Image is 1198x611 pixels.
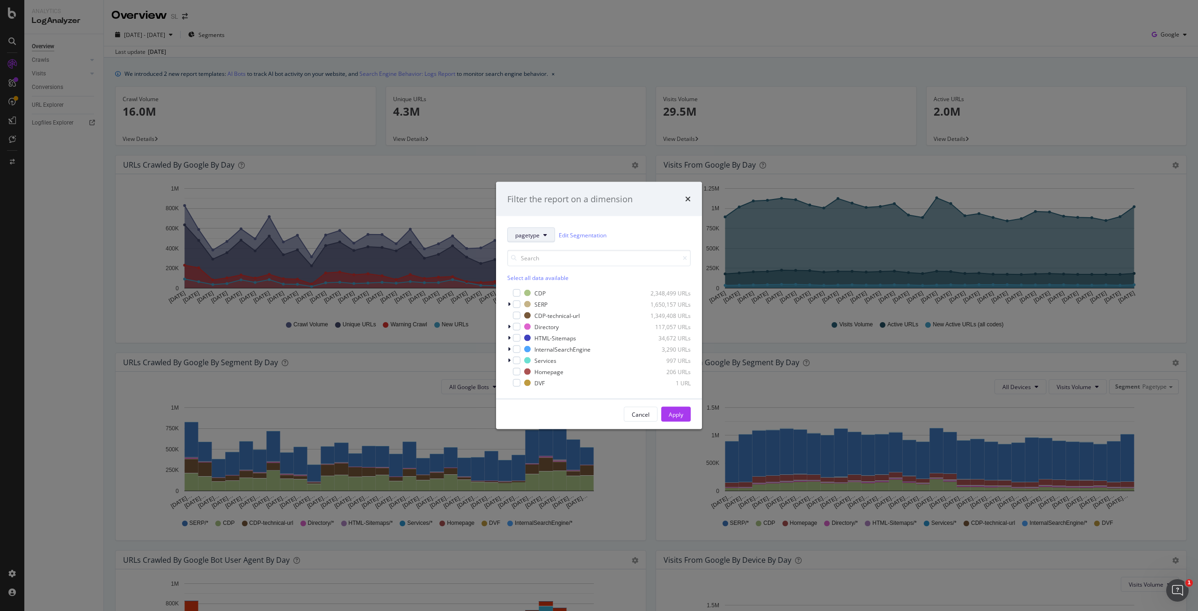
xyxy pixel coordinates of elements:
[645,323,691,331] div: 117,057 URLs
[645,368,691,375] div: 206 URLs
[624,407,657,422] button: Cancel
[534,379,545,387] div: DVF
[534,311,580,319] div: CDP-technical-url
[534,300,548,308] div: SERP
[534,289,546,297] div: CDP
[645,379,691,387] div: 1 URL
[645,334,691,342] div: 34,672 URLs
[534,368,563,375] div: Homepage
[645,345,691,353] div: 3,290 URLs
[534,356,556,364] div: Services
[661,407,691,422] button: Apply
[507,193,633,205] div: Filter the report on a dimension
[1166,579,1189,602] iframe: Intercom live chat
[559,230,606,240] a: Edit Segmentation
[534,345,591,353] div: InternalSearchEngine
[534,323,559,331] div: Directory
[534,334,576,342] div: HTML-Sitemaps
[507,250,691,266] input: Search
[632,410,650,418] div: Cancel
[645,289,691,297] div: 2,348,499 URLs
[496,182,702,429] div: modal
[669,410,683,418] div: Apply
[1185,579,1193,587] span: 1
[507,274,691,282] div: Select all data available
[685,193,691,205] div: times
[515,231,540,239] span: pagetype
[507,228,555,243] button: pagetype
[645,356,691,364] div: 997 URLs
[645,300,691,308] div: 1,650,157 URLs
[645,311,691,319] div: 1,349,408 URLs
